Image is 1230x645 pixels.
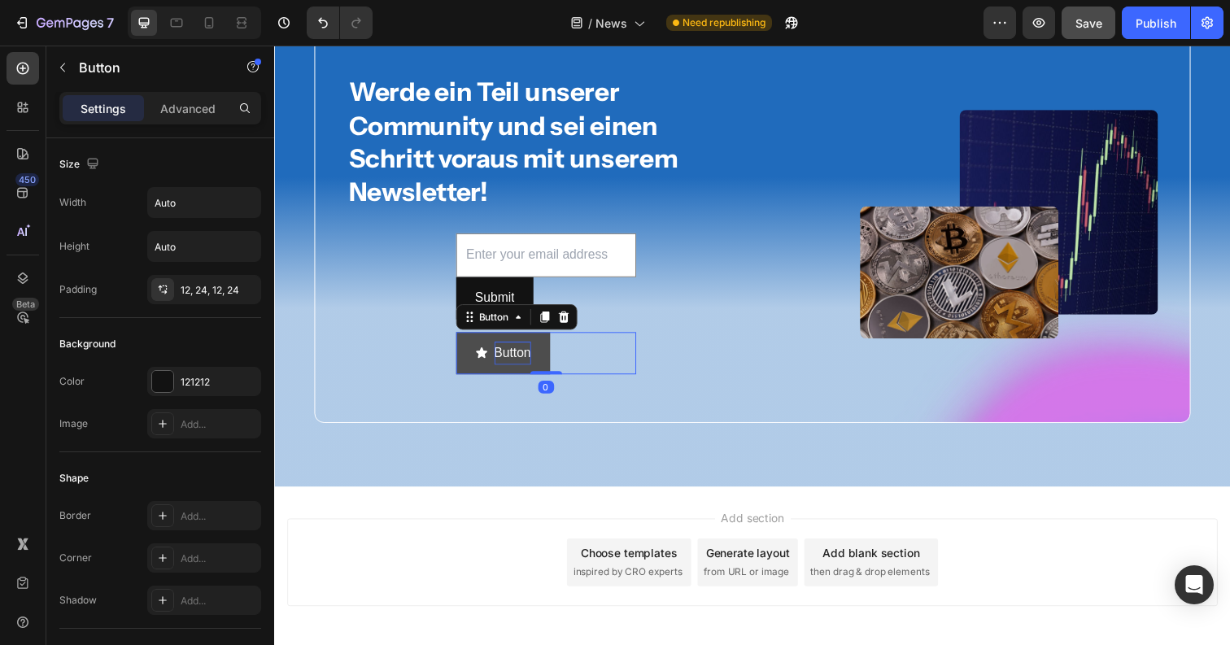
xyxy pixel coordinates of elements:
[107,13,114,33] p: 7
[59,337,116,351] div: Background
[59,508,91,523] div: Border
[683,15,765,30] span: Need republishing
[148,232,260,261] input: Auto
[595,15,627,32] span: News
[438,530,526,545] span: from URL or image
[450,474,527,491] span: Add section
[59,471,89,486] div: Shape
[305,530,417,545] span: inspired by CRO experts
[181,375,257,390] div: 121212
[59,282,97,297] div: Padding
[59,551,92,565] div: Corner
[181,417,257,432] div: Add...
[700,66,903,275] img: gempages_575672810488201802-4f0ecba5-c37e-4a09-b924-d6679a6b2555.jpg
[59,416,88,431] div: Image
[560,510,659,527] div: Add blank section
[181,283,257,298] div: 12, 24, 12, 24
[160,100,216,117] p: Advanced
[79,58,217,77] p: Button
[148,188,260,217] input: Auto
[181,509,257,524] div: Add...
[81,100,126,117] p: Settings
[15,173,39,186] div: 450
[598,164,801,300] img: gempages_575672810488201802-d1f1dba5-d50b-4b4c-afdb-753d8206e269.jpg
[1136,15,1176,32] div: Publish
[181,594,257,608] div: Add...
[59,593,97,608] div: Shadow
[1122,7,1190,39] button: Publish
[181,551,257,566] div: Add...
[1075,16,1102,30] span: Save
[307,7,373,39] div: Undo/Redo
[12,298,39,311] div: Beta
[588,15,592,32] span: /
[59,154,102,176] div: Size
[7,7,121,39] button: 7
[59,195,86,210] div: Width
[547,530,669,545] span: then drag & drop elements
[1062,7,1115,39] button: Save
[59,239,89,254] div: Height
[1175,565,1214,604] div: Open Intercom Messenger
[441,510,526,527] div: Generate layout
[59,374,85,389] div: Color
[274,46,1230,645] iframe: Design area
[313,510,412,527] div: Choose templates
